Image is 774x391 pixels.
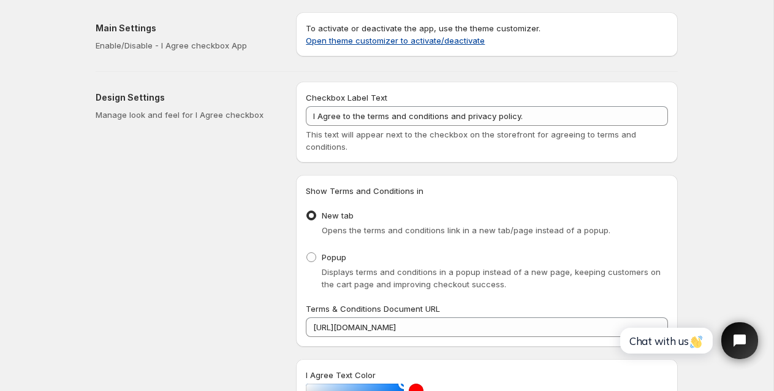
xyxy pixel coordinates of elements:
[322,211,354,220] span: New tab
[322,225,610,235] span: Opens the terms and conditions link in a new tab/page instead of a popup.
[607,312,768,370] iframe: Tidio Chat
[306,130,636,152] span: This text will appear next to the checkbox on the storefront for agreeing to terms and conditions.
[96,91,276,104] h2: Design Settings
[96,39,276,52] p: Enable/Disable - I Agree checkbox App
[322,267,661,289] span: Displays terms and conditions in a popup instead of a new page, keeping customers on the cart pag...
[96,22,276,34] h2: Main Settings
[96,109,276,121] p: Manage look and feel for I Agree checkbox
[306,186,423,196] span: Show Terms and Conditions in
[306,22,668,47] p: To activate or deactivate the app, use the theme customizer.
[306,369,376,381] label: I Agree Text Color
[306,317,668,337] input: https://yourstoredomain.com/termsandconditions.html
[322,252,346,262] span: Popup
[306,93,387,103] span: Checkbox Label Text
[306,304,440,314] span: Terms & Conditions Document URL
[306,36,485,45] a: Open theme customizer to activate/deactivate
